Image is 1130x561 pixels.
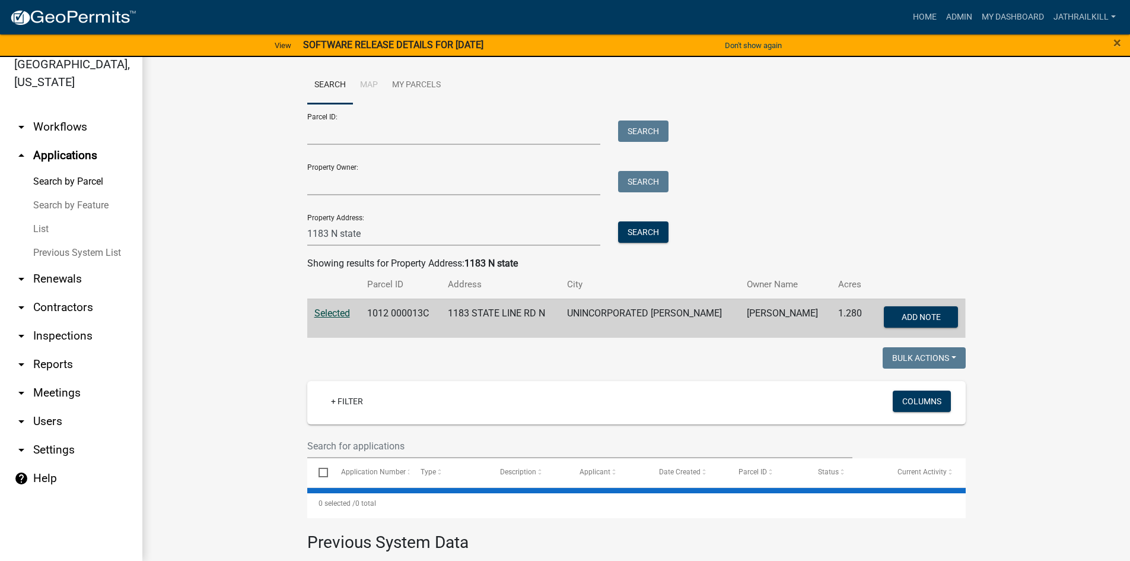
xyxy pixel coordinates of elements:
button: Columns [893,391,951,412]
span: Parcel ID [739,468,767,476]
a: Home [908,6,941,28]
i: help [14,471,28,486]
a: Jathrailkill [1049,6,1121,28]
strong: 1183 N state [464,258,518,269]
span: Type [421,468,436,476]
th: Owner Name [740,271,830,299]
datatable-header-cell: Applicant [568,458,648,487]
th: Address [441,271,559,299]
button: Close [1113,36,1121,50]
span: 0 selected / [319,499,355,508]
a: View [270,36,296,55]
i: arrow_drop_up [14,148,28,163]
td: 1183 STATE LINE RD N [441,299,559,338]
i: arrow_drop_down [14,120,28,134]
datatable-header-cell: Type [409,458,489,487]
i: arrow_drop_down [14,414,28,429]
a: Search [307,66,353,104]
datatable-header-cell: Select [307,458,330,487]
span: Date Created [659,468,701,476]
td: 1012 000013C [360,299,441,338]
span: Status [818,468,839,476]
a: + Filter [322,391,373,412]
datatable-header-cell: Status [807,458,886,487]
td: [PERSON_NAME] [740,299,830,338]
button: Search [618,121,669,142]
a: Selected [314,308,350,319]
td: 1.280 [831,299,871,338]
td: UNINCORPORATED [PERSON_NAME] [560,299,740,338]
th: Acres [831,271,871,299]
i: arrow_drop_down [14,443,28,457]
i: arrow_drop_down [14,329,28,343]
span: Add Note [902,312,941,321]
span: Current Activity [897,468,947,476]
i: arrow_drop_down [14,272,28,286]
strong: SOFTWARE RELEASE DETAILS FOR [DATE] [303,39,483,50]
span: Application Number [341,468,406,476]
i: arrow_drop_down [14,386,28,400]
th: City [560,271,740,299]
span: Applicant [580,468,610,476]
span: × [1113,34,1121,51]
div: Showing results for Property Address: [307,256,966,271]
datatable-header-cell: Date Created [648,458,727,487]
i: arrow_drop_down [14,357,28,372]
th: Parcel ID [360,271,441,299]
datatable-header-cell: Application Number [330,458,409,487]
a: My Dashboard [977,6,1049,28]
i: arrow_drop_down [14,300,28,315]
datatable-header-cell: Description [489,458,568,487]
button: Search [618,171,669,192]
h3: Previous System Data [307,518,966,555]
button: Bulk Actions [883,347,966,369]
button: Don't show again [720,36,787,55]
div: 0 total [307,489,966,518]
button: Search [618,221,669,243]
input: Search for applications [307,434,853,458]
a: My Parcels [385,66,448,104]
datatable-header-cell: Parcel ID [727,458,807,487]
a: Admin [941,6,977,28]
span: Description [500,468,536,476]
button: Add Note [884,306,958,328]
datatable-header-cell: Current Activity [886,458,966,487]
